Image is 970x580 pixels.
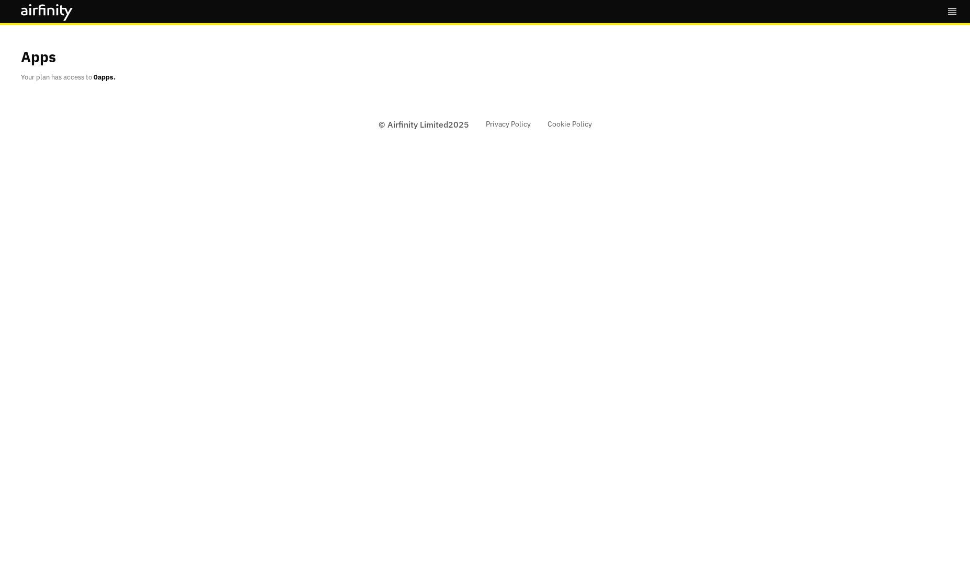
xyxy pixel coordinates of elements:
[486,119,531,130] a: Privacy Policy
[94,73,116,82] b: 0 apps.
[21,46,56,68] p: Apps
[547,119,592,130] a: Cookie Policy
[379,118,469,131] p: © Airfinity Limited 2025
[21,72,116,83] p: Your plan has access to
